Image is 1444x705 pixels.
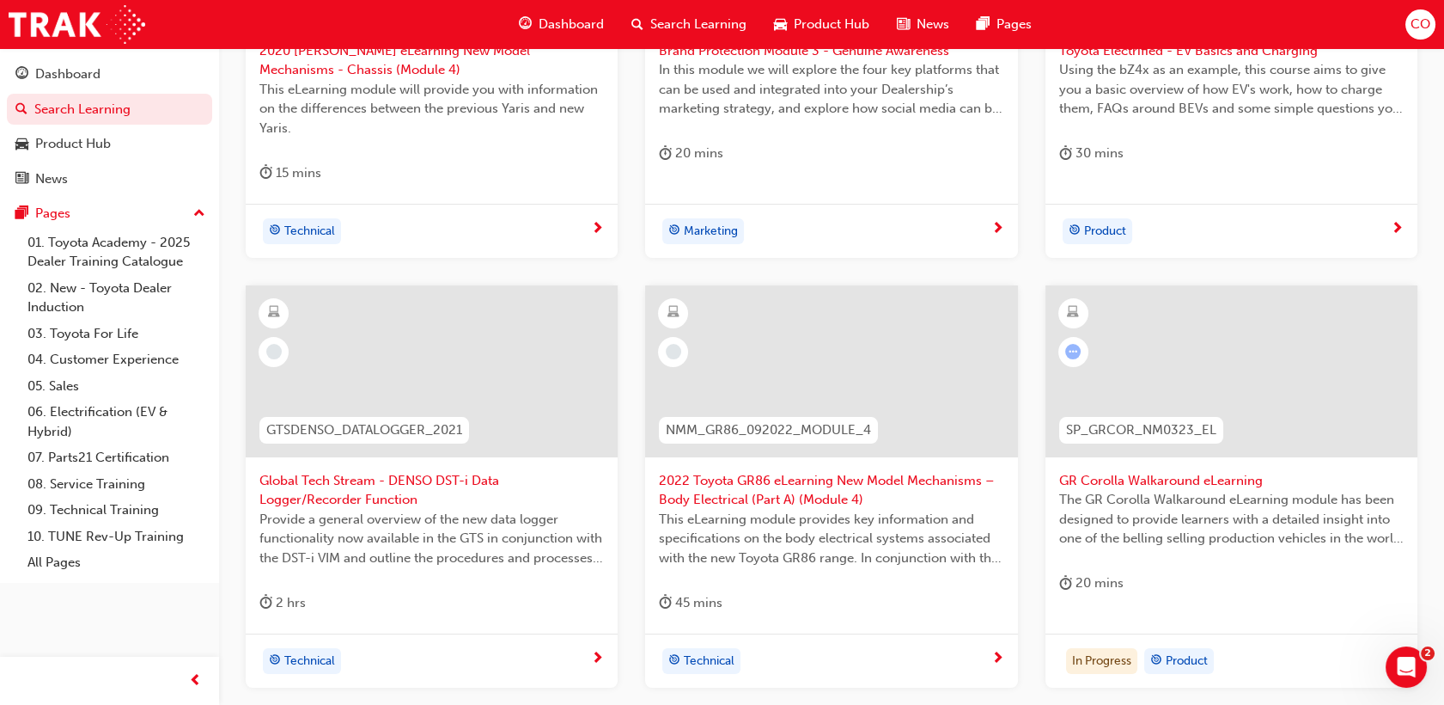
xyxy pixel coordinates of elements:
span: next-icon [991,222,1004,237]
span: news-icon [15,172,28,187]
span: from Toyota Training Resource Centre [100,127,309,140]
span: next-icon [1391,222,1404,237]
a: All Pages [21,549,212,576]
a: 01. Toyota Academy - 2025 Dealer Training Catalogue [21,230,212,275]
span: Technical [684,652,734,671]
a: 10. TUNE Rev-Up Training [21,524,212,550]
span: guage-icon [15,67,28,83]
div: Trak says… [14,99,330,276]
a: 08. Service Training [21,471,212,498]
div: 30 mins [1059,143,1124,164]
span: target-icon [1150,650,1162,672]
span: 2022 Toyota GR86 eLearning New Model Mechanisms – Body Electrical (Part A) (Module 4) [659,471,1003,510]
span: car-icon [774,14,787,35]
span: CO [1410,15,1430,34]
span: Trak [76,127,100,140]
span: In this module we will explore the four key platforms that can be used and integrated into your D... [659,60,1003,119]
span: Technical [284,652,335,671]
span: learningResourceType_ELEARNING-icon [667,302,679,324]
button: DashboardSearch LearningProduct HubNews [7,55,212,198]
span: Brand Protection Module 3 - Genuine Awareness [659,41,1003,61]
span: This eLearning module will provide you with information on the differences between the previous Y... [259,80,604,138]
div: Product Hub [35,134,111,154]
button: Pages [7,198,212,230]
div: 45 mins [659,592,722,614]
span: learningRecordVerb_NONE-icon [666,344,681,359]
a: SP_GRCOR_NM0323_ELGR Corolla Walkaround eLearningThe GR Corolla Walkaround eLearning module has b... [1045,285,1417,688]
span: learningResourceType_ELEARNING-icon [1067,302,1079,324]
span: duration-icon [1059,573,1072,594]
span: duration-icon [259,162,272,184]
a: pages-iconPages [963,7,1045,42]
div: 15 mins [259,162,321,184]
span: Search Learning [650,15,746,34]
a: guage-iconDashboard [505,7,618,42]
span: duration-icon [259,592,272,614]
a: GTSDENSO_DATALOGGER_2021Global Tech Stream - DENSO DST-i Data Logger/Recorder FunctionProvide a g... [246,285,618,688]
a: News [7,163,212,195]
span: Toyota Electrified - EV Basics and Charging [1059,41,1404,61]
iframe: Intercom live chat [1386,647,1427,688]
span: learningRecordVerb_NONE-icon [266,344,282,359]
div: Hello [PERSON_NAME], [35,162,308,179]
span: This eLearning module provides key information and specifications on the body electrical systems ... [659,510,1003,568]
p: Active 2h ago [83,21,160,39]
span: SP_GRCOR_NM0323_EL [1066,420,1216,440]
span: target-icon [668,220,680,242]
span: target-icon [668,650,680,672]
span: search-icon [15,102,27,118]
span: NMM_GR86_092022_MODULE_4 [666,420,871,440]
a: 03. Toyota For Life [21,321,212,347]
div: Profile image for Trak [35,120,63,148]
a: car-iconProduct Hub [760,7,883,42]
span: learningResourceType_ELEARNING-icon [268,302,280,324]
span: duration-icon [1059,143,1072,164]
span: next-icon [991,652,1004,667]
span: GTSDENSO_DATALOGGER_2021 [266,420,462,440]
span: Using the bZ4x as an example, this course aims to give you a basic overview of how EV's work, how... [1059,60,1404,119]
button: go back [11,7,44,40]
div: Pages [35,204,70,224]
span: guage-icon [519,14,532,35]
span: GR Corolla Walkaround eLearning [1059,471,1404,491]
span: Dashboard [539,15,604,34]
img: Trak [9,5,145,44]
span: pages-icon [977,14,990,35]
div: 20 mins [1059,573,1124,594]
a: NMM_GR86_092022_MODULE_42022 Toyota GR86 eLearning New Model Mechanisms – Body Electrical (Part A... [645,285,1017,688]
span: up-icon [193,203,205,225]
a: 05. Sales [21,373,212,400]
span: duration-icon [659,592,672,614]
a: Dashboard [7,58,212,90]
span: Technical [284,222,335,242]
a: Search Learning [7,94,212,126]
div: 2 hrs [259,592,306,614]
div: Welcome to your new Training Resource Centre! [35,187,308,221]
a: 04. Customer Experience [21,346,212,373]
span: Product Hub [794,15,869,34]
a: Product Hub [7,128,212,160]
div: Profile image for TrakTrakfrom Toyota Training Resource CentreHello [PERSON_NAME],Welcome to your... [14,99,330,255]
span: Product [1166,652,1208,671]
h1: Trak [83,9,113,21]
a: news-iconNews [883,7,963,42]
span: prev-icon [189,671,202,692]
a: 06. Electrification (EV & Hybrid) [21,399,212,444]
span: target-icon [269,650,281,672]
span: target-icon [1069,220,1081,242]
span: next-icon [591,652,604,667]
div: Dashboard [35,64,101,84]
button: CO [1405,9,1435,40]
span: Marketing [684,222,738,242]
button: Home [269,7,302,40]
span: Provide a general overview of the new data logger functionality now available in the GTS in conju... [259,510,604,568]
div: 20 mins [659,143,723,164]
span: The GR Corolla Walkaround eLearning module has been designed to provide learners with a detailed ... [1059,490,1404,549]
span: search-icon [631,14,643,35]
span: Pages [996,15,1032,34]
span: 2020 [PERSON_NAME] eLearning New Model Mechanisms - Chassis (Module 4) [259,41,604,80]
span: learningRecordVerb_ATTEMPT-icon [1065,344,1081,359]
div: In Progress [1066,648,1137,674]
